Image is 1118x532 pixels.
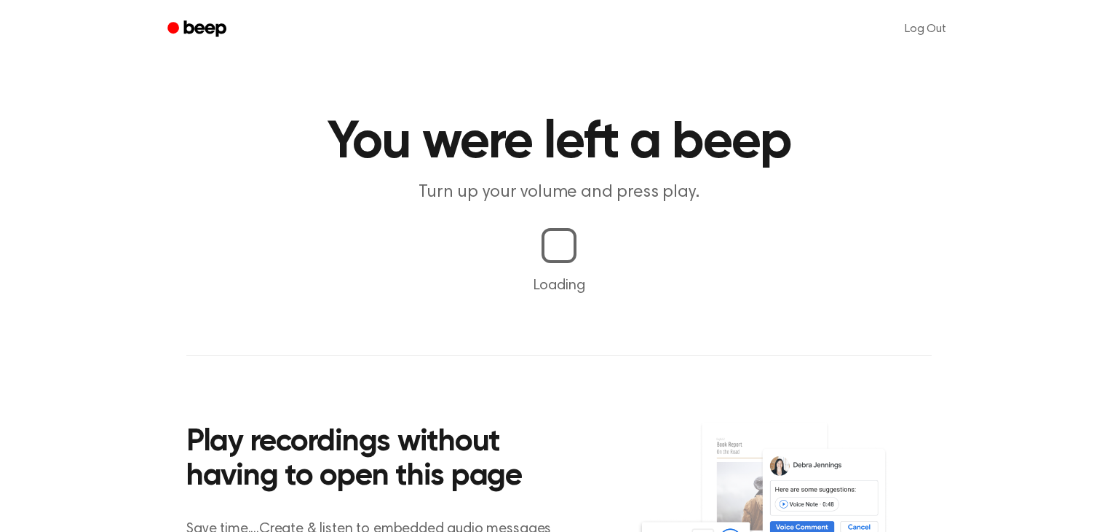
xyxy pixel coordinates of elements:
h2: Play recordings without having to open this page [186,426,579,495]
a: Beep [157,15,239,44]
a: Log Out [890,12,961,47]
p: Loading [17,275,1101,297]
p: Turn up your volume and press play. [279,181,838,205]
h1: You were left a beep [186,117,932,169]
